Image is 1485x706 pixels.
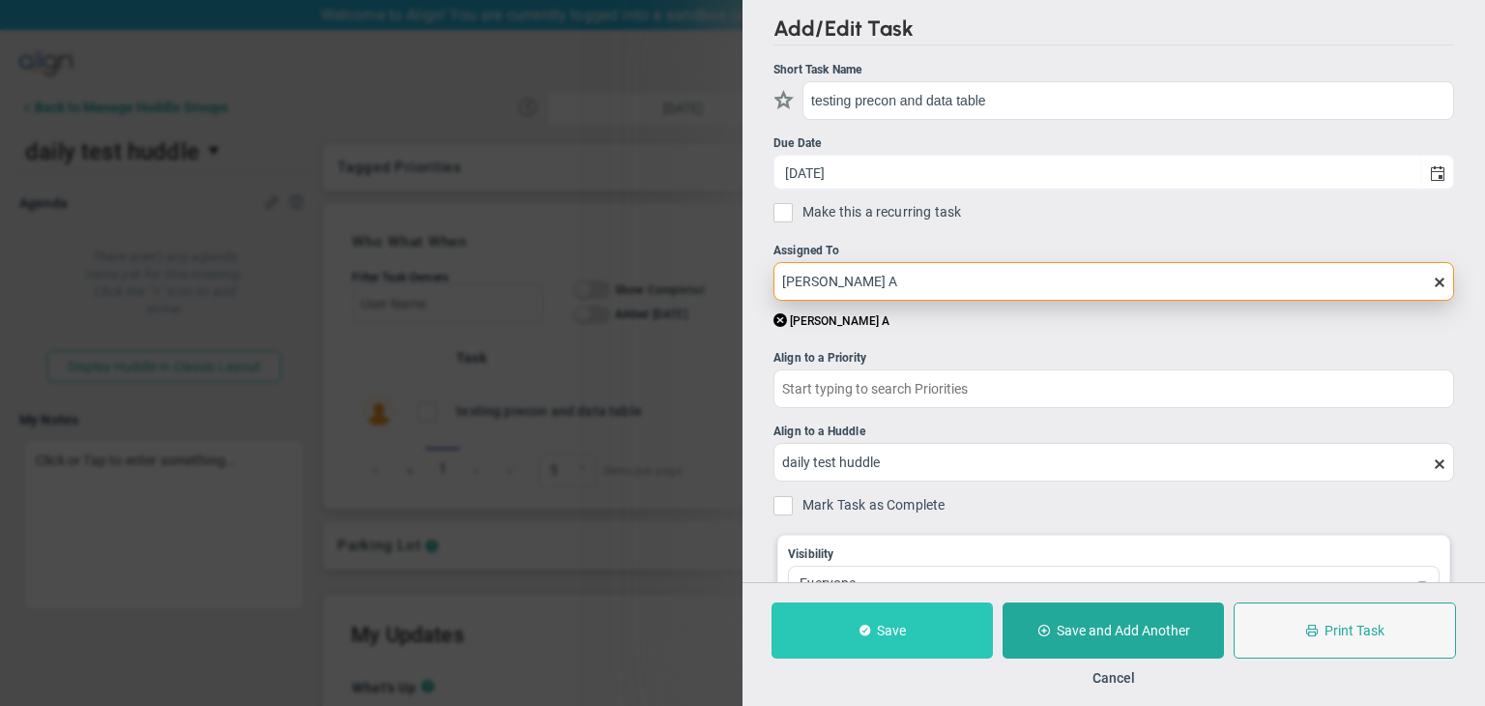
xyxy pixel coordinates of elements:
[1057,623,1190,638] span: Save and Add Another
[1420,156,1453,190] span: select
[773,423,1454,441] div: Align to a Huddle
[773,311,889,330] button: [PERSON_NAME] A
[773,61,1454,79] div: Short Task Name
[1406,567,1439,600] span: select
[802,496,1454,520] span: Mark Task as Complete
[773,369,1454,408] input: Start typing to search Priorities
[773,262,1454,301] input: Search or Invite Team Members
[773,242,1454,260] div: Assigned To
[773,15,1454,45] h2: Add/Edit Task
[1003,603,1224,659] button: Save and Add Another
[773,349,1454,368] div: Align to a Priority
[877,623,906,638] span: Save
[788,545,1440,564] div: Visibility
[789,567,1406,600] span: Everyone
[1454,274,1470,289] span: clear
[790,314,889,328] span: [PERSON_NAME] A
[773,134,1454,153] div: Due Date
[1234,603,1456,659] button: Print Task
[802,81,1454,120] input: Short Task Name
[1092,670,1135,686] button: Cancel
[802,203,961,227] span: Make this a recurring task
[773,443,1454,482] input: Start typing to search Huddles
[772,603,993,659] button: Save
[1454,455,1470,470] span: clear
[1325,623,1384,638] span: Print Task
